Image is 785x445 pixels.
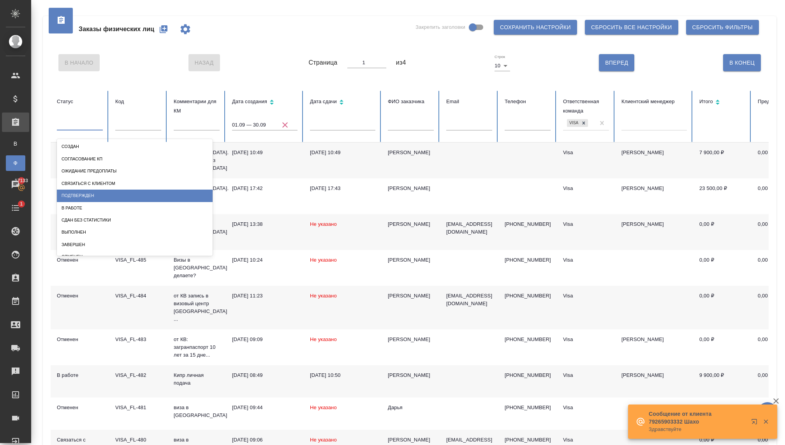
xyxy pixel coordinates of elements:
div: Отменен [57,292,103,300]
div: Сортировка [310,97,375,108]
span: Не указано [310,405,337,410]
button: Сбросить фильтры [686,20,759,35]
td: 7 900,00 ₽ [693,142,752,178]
div: Отменен [57,251,213,263]
div: Согласование КП [57,153,213,165]
div: Отменен [57,404,103,412]
p: Кипр личная подача [174,371,220,387]
div: Visa [563,149,609,157]
button: В Конец [723,54,761,71]
div: Статус [57,97,103,106]
span: Вперед [605,58,628,68]
p: Сообщение от клиента 79265903332 Шахо [649,410,746,426]
p: [PHONE_NUMBER] [505,404,551,412]
div: Ответственная команда [563,97,609,116]
div: VISA_FL-483 [115,336,161,343]
div: [DATE] 17:43 [310,185,375,192]
span: Не указано [310,221,337,227]
div: [DATE] 17:42 [232,185,297,192]
td: 0,00 ₽ [693,329,752,365]
div: Дарья [388,404,434,412]
div: Ожидание предоплаты [57,165,213,177]
div: Отменен [57,336,103,343]
div: 10 [495,60,510,71]
p: [GEOGRAPHIC_DATA]. Вылет [DATE]. Из [GEOGRAPHIC_DATA] [174,149,220,172]
span: Сбросить фильтры [692,23,753,32]
div: Подтвержден [57,190,213,202]
button: Открыть в новой вкладке [746,414,765,433]
td: 9 900,00 ₽ [693,365,752,398]
div: Создан [57,141,213,153]
p: Визы в [GEOGRAPHIC_DATA] делаете? [174,256,220,280]
p: [PHONE_NUMBER] [505,292,551,300]
td: 0,00 ₽ [693,214,752,250]
td: [PERSON_NAME] [615,142,693,178]
span: Заказы физических лиц [79,25,154,34]
div: Комментарии для КМ [174,97,220,116]
p: [PHONE_NUMBER] [505,220,551,228]
div: Отменен [57,256,103,264]
span: Не указано [310,293,337,299]
div: VISA_FL-484 [115,292,161,300]
p: [PHONE_NUMBER] [505,371,551,379]
span: Не указано [310,257,337,263]
a: В [6,136,25,151]
div: Visa [567,119,579,127]
p: от КВ запись в визовый центр [GEOGRAPHIC_DATA] ... [174,292,220,323]
label: Строк [495,55,505,59]
span: Сохранить настройки [500,23,571,32]
a: Ф [6,155,25,171]
a: 17133 [2,175,29,194]
div: [PERSON_NAME] [388,256,434,264]
p: [EMAIL_ADDRESS][DOMAIN_NAME] [446,220,492,236]
div: Visa [563,220,609,228]
div: [DATE] 10:50 [310,371,375,379]
td: 0,00 ₽ [693,398,752,430]
div: Visa [563,185,609,192]
div: VISA_FL-481 [115,404,161,412]
div: Выполнен [57,226,213,238]
div: [DATE] 10:24 [232,256,297,264]
div: [DATE] 08:49 [232,371,297,379]
div: Visa [563,336,609,343]
div: [PERSON_NAME] [388,149,434,157]
span: Ф [10,159,21,167]
div: В работе [57,371,103,379]
div: [PERSON_NAME] [388,436,434,444]
span: В [10,140,21,148]
div: [PERSON_NAME] [388,220,434,228]
div: Visa [563,371,609,379]
span: из 4 [396,58,406,67]
div: Клиентский менеджер [621,97,687,106]
div: [PERSON_NAME] [388,336,434,343]
div: [PERSON_NAME] [388,371,434,379]
span: Не указано [310,336,337,342]
div: VISA_FL-482 [115,371,161,379]
button: 🙏 [758,402,777,422]
td: 23 500,00 ₽ [693,178,752,214]
p: [PHONE_NUMBER] [505,256,551,264]
div: [DATE] 09:09 [232,336,297,343]
p: от КВ: загранпаспорт 10 лет за 15 дне... [174,336,220,359]
p: От КВ: виза в [GEOGRAPHIC_DATA] на декаб... [174,220,220,244]
button: Сбросить все настройки [585,20,678,35]
div: Сортировка [232,97,297,108]
span: В Конец [729,58,755,68]
div: VISA_FL-480 [115,436,161,444]
div: Visa [563,404,609,412]
td: 0,00 ₽ [693,286,752,329]
span: Страница [309,58,338,67]
span: Не указано [310,437,337,443]
div: Visa [563,292,609,300]
p: [EMAIL_ADDRESS][DOMAIN_NAME] [446,292,492,308]
span: 1 [15,200,27,208]
div: [PERSON_NAME] [388,185,434,192]
td: [PERSON_NAME] [615,178,693,214]
button: Создать [154,20,173,39]
div: Email [446,97,492,106]
div: Телефон [505,97,551,106]
div: [DATE] 11:23 [232,292,297,300]
div: В работе [57,202,213,214]
div: Visa [563,436,609,444]
div: Код [115,97,161,106]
